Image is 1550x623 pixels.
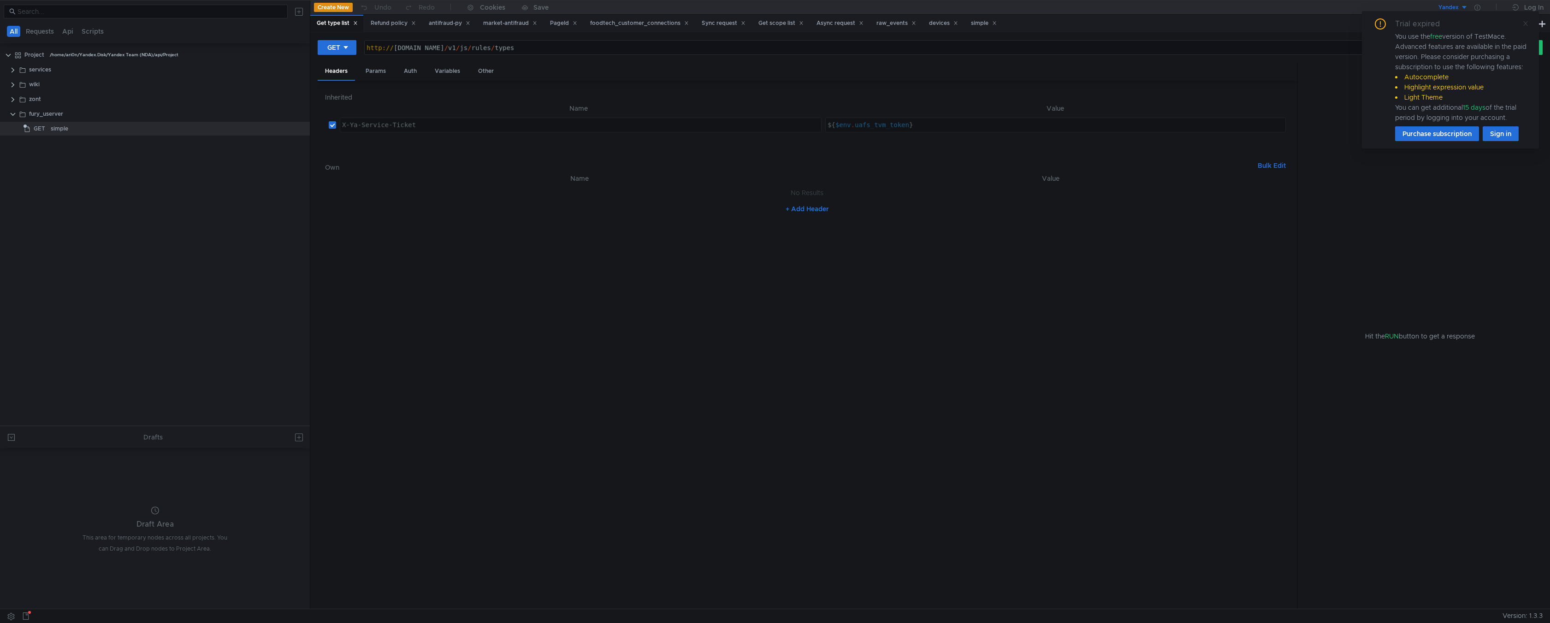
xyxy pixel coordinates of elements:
div: Auth [396,63,424,80]
div: simple [971,18,997,28]
nz-embed-empty: No Results [791,189,823,197]
th: Value [822,103,1290,114]
div: raw_events [876,18,916,28]
div: PageId [550,18,577,28]
button: + Add Header [782,203,833,214]
div: Refund policy [371,18,416,28]
div: Headers [318,63,355,81]
div: Cookies [480,2,505,13]
div: Get type list [317,18,358,28]
div: fury_userver [29,107,63,121]
button: Sign in [1483,126,1519,141]
button: Requests [23,26,57,37]
button: Purchase subscription [1395,126,1479,141]
div: market-antifraud [483,18,537,28]
th: Name [340,173,819,184]
div: antifraud-py [429,18,470,28]
button: GET [318,40,356,55]
span: Hit the button to get a response [1365,331,1475,341]
button: All [7,26,20,37]
div: wiki [29,77,40,91]
button: Scripts [79,26,106,37]
button: Undo [353,0,398,14]
div: Params [358,63,393,80]
span: free [1430,32,1442,41]
span: GET [34,122,45,136]
div: Undo [374,2,391,13]
div: Trial expired [1395,18,1451,30]
div: /home/ari0n/Yandex.Disk/Yandex Team (NDA)/api/Project [50,48,178,62]
div: Yandex [1438,3,1459,12]
th: Name [336,103,822,114]
li: Autocomplete [1395,72,1528,82]
button: Redo [398,0,441,14]
div: You can get additional of the trial period by logging into your account. [1395,102,1528,123]
div: Log In [1524,2,1544,13]
div: Project [24,48,44,62]
div: simple [51,122,68,136]
th: Value [820,173,1282,184]
span: RUN [1385,332,1399,340]
div: Other [471,63,501,80]
div: Variables [427,63,467,80]
div: devices [929,18,958,28]
div: Drafts [143,432,163,443]
span: Version: 1.3.3 [1503,609,1543,623]
div: foodtech_customer_connections [590,18,689,28]
div: Sync request [702,18,745,28]
div: You use the version of TestMace. Advanced features are available in the paid version. Please cons... [1395,31,1528,123]
div: Async request [816,18,864,28]
li: Light Theme [1395,92,1528,102]
div: zont [29,92,41,106]
li: Highlight expression value [1395,82,1528,92]
span: 15 days [1463,103,1485,112]
h6: Inherited [325,92,1290,103]
h6: Own [325,162,1254,173]
div: Save [533,4,549,11]
button: Api [59,26,76,37]
input: Search... [18,6,282,17]
button: Bulk Edit [1254,160,1290,171]
div: GET [327,42,340,53]
button: Create New [314,3,353,12]
div: Get scope list [758,18,804,28]
div: services [29,63,51,77]
div: Redo [419,2,435,13]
